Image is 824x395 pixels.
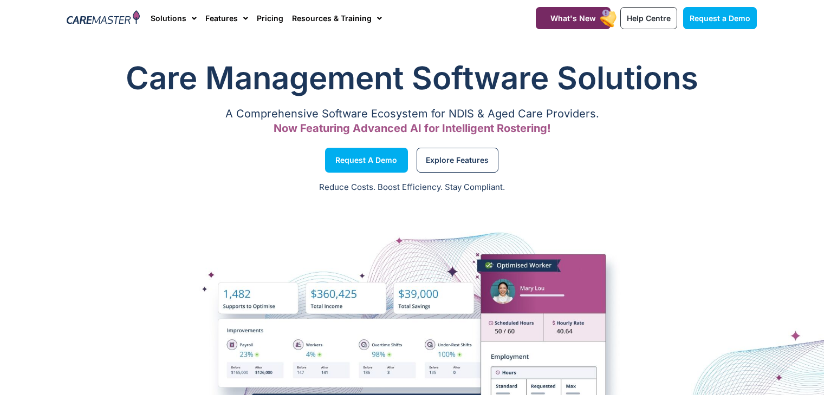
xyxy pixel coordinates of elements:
a: Request a Demo [683,7,757,29]
p: Reduce Costs. Boost Efficiency. Stay Compliant. [7,181,817,194]
a: Help Centre [620,7,677,29]
h1: Care Management Software Solutions [67,56,757,100]
span: Help Centre [627,14,671,23]
span: Explore Features [426,157,489,163]
span: Now Featuring Advanced AI for Intelligent Rostering! [274,122,551,135]
p: A Comprehensive Software Ecosystem for NDIS & Aged Care Providers. [67,110,757,117]
span: Request a Demo [690,14,750,23]
span: What's New [550,14,596,23]
img: CareMaster Logo [67,10,140,27]
a: What's New [536,7,611,29]
a: Explore Features [417,148,498,173]
span: Request a Demo [335,157,397,163]
a: Request a Demo [325,148,408,173]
